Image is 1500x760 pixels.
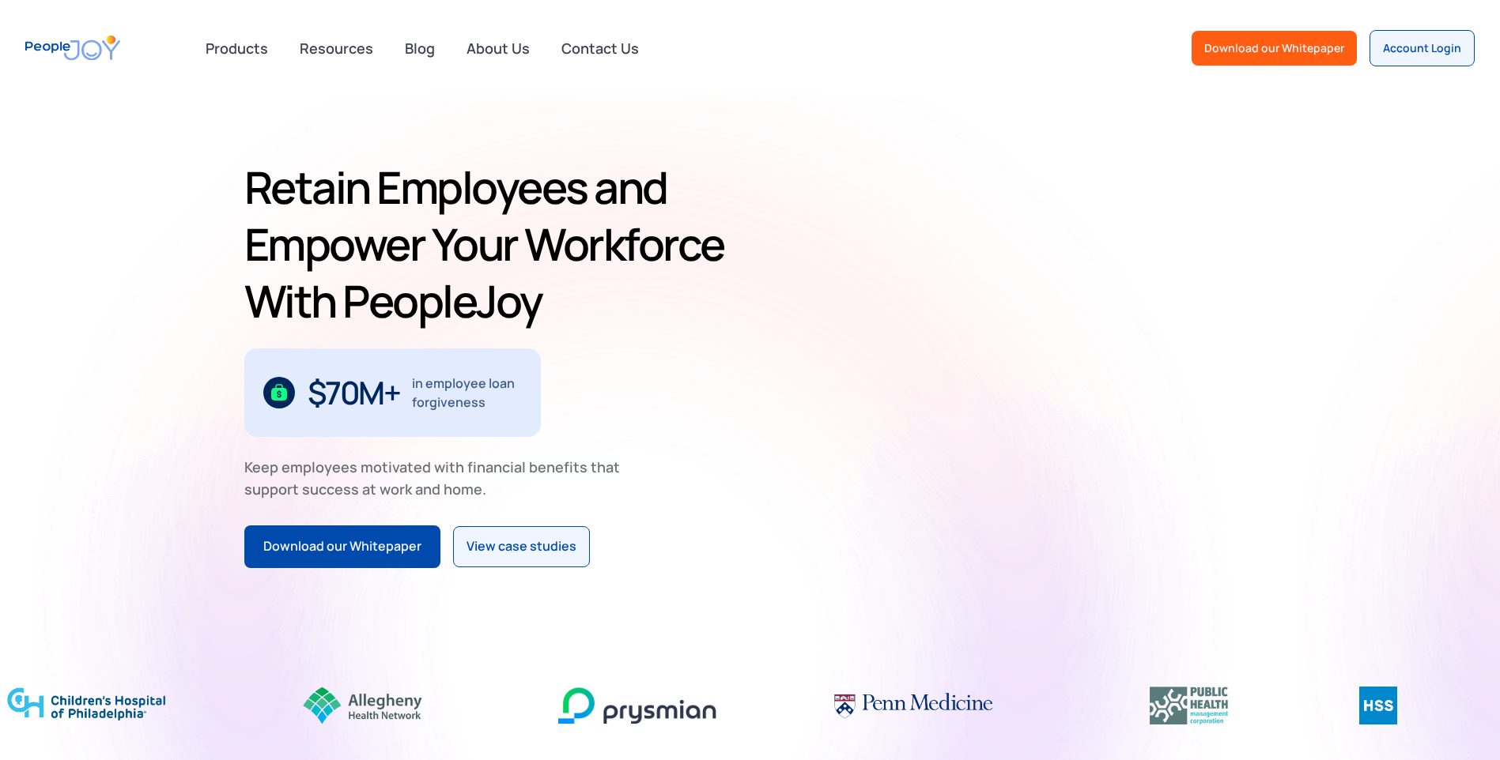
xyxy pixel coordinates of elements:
[552,31,648,66] a: Contact Us
[244,525,440,568] a: Download our Whitepaper
[457,31,539,66] a: About Us
[244,348,541,437] div: 1 / 3
[308,380,400,405] div: $70M+
[453,526,590,567] a: View case studies
[290,31,383,66] a: Resources
[244,456,633,500] div: Keep employees motivated with financial benefits that support success at work and home.
[244,159,744,329] h1: Retain Employees and Empower Your Workforce With PeopleJoy
[263,536,421,557] div: Download our Whitepaper
[25,25,120,70] a: home
[1192,31,1357,66] a: Download our Whitepaper
[196,32,278,64] div: Products
[467,536,576,557] div: View case studies
[1370,30,1475,66] a: Account Login
[1383,40,1461,56] div: Account Login
[412,374,522,412] div: in employee loan forgiveness
[395,31,444,66] a: Blog
[1204,40,1344,56] div: Download our Whitepaper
